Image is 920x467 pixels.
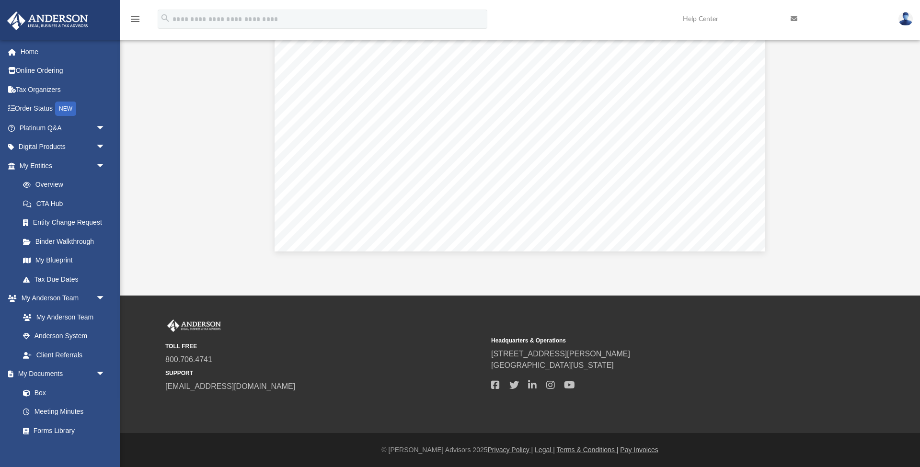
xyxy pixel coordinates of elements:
[13,232,120,251] a: Binder Walkthrough
[4,11,91,30] img: Anderson Advisors Platinum Portal
[7,156,120,175] a: My Entitiesarrow_drop_down
[7,80,120,99] a: Tax Organizers
[13,308,110,327] a: My Anderson Team
[13,383,110,402] a: Box
[96,289,115,308] span: arrow_drop_down
[535,446,555,454] a: Legal |
[165,355,212,364] a: 800.706.4741
[7,99,120,119] a: Order StatusNEW
[13,402,115,421] a: Meeting Minutes
[7,118,120,137] a: Platinum Q&Aarrow_drop_down
[165,342,484,351] small: TOLL FREE
[160,13,171,23] i: search
[165,319,223,332] img: Anderson Advisors Platinum Portal
[160,11,880,259] div: Document Viewer
[13,327,115,346] a: Anderson System
[557,446,619,454] a: Terms & Conditions |
[491,336,810,345] small: Headquarters & Operations
[120,445,920,455] div: © [PERSON_NAME] Advisors 2025
[491,361,614,369] a: [GEOGRAPHIC_DATA][US_STATE]
[488,446,533,454] a: Privacy Policy |
[129,18,141,25] a: menu
[13,421,110,440] a: Forms Library
[491,350,630,358] a: [STREET_ADDRESS][PERSON_NAME]
[96,118,115,138] span: arrow_drop_down
[96,156,115,176] span: arrow_drop_down
[7,364,115,384] a: My Documentsarrow_drop_down
[7,137,120,157] a: Digital Productsarrow_drop_down
[55,102,76,116] div: NEW
[165,369,484,377] small: SUPPORT
[898,12,913,26] img: User Pic
[96,137,115,157] span: arrow_drop_down
[7,289,115,308] a: My Anderson Teamarrow_drop_down
[165,382,295,390] a: [EMAIL_ADDRESS][DOMAIN_NAME]
[7,61,120,80] a: Online Ordering
[160,11,880,259] div: File preview
[129,13,141,25] i: menu
[7,42,120,61] a: Home
[13,213,120,232] a: Entity Change Request
[620,446,658,454] a: Pay Invoices
[13,345,115,364] a: Client Referrals
[13,251,115,270] a: My Blueprint
[96,364,115,384] span: arrow_drop_down
[13,194,120,213] a: CTA Hub
[13,175,120,194] a: Overview
[13,270,120,289] a: Tax Due Dates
